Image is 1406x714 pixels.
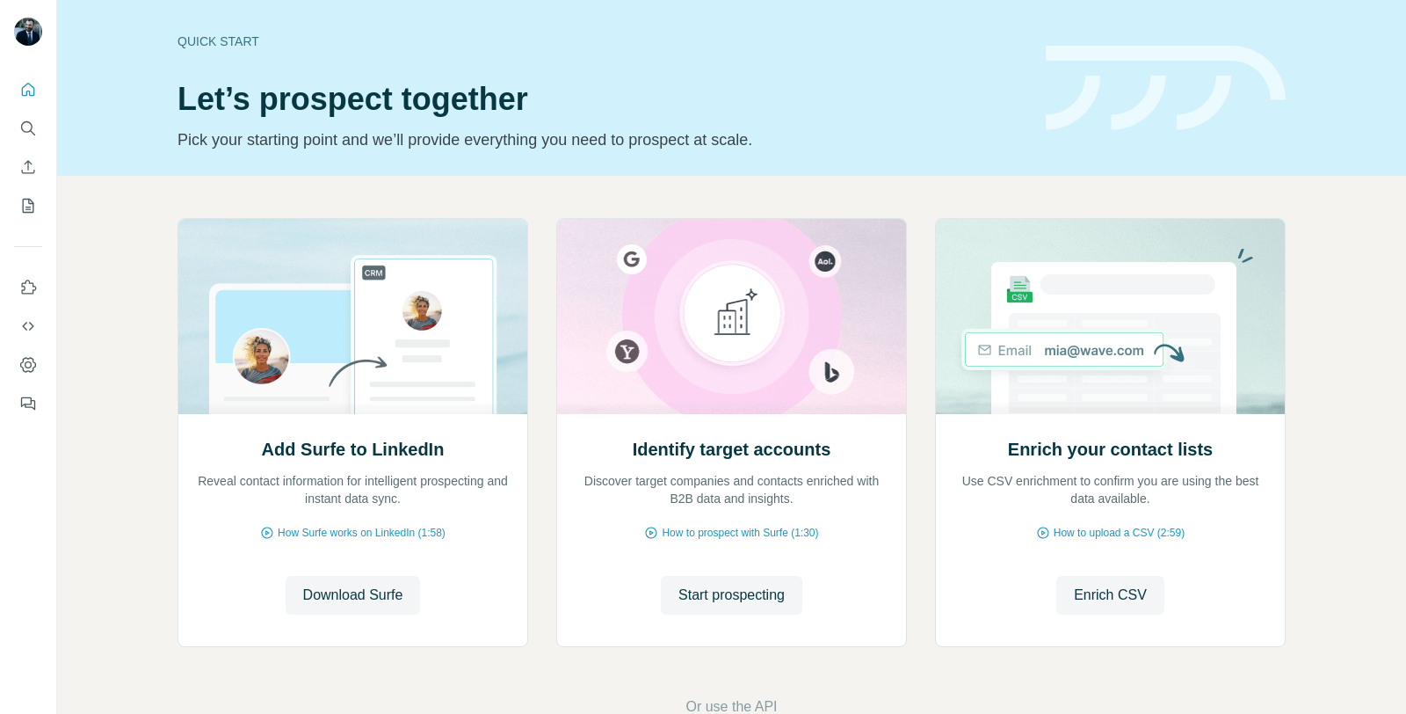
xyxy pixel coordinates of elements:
[14,310,42,342] button: Use Surfe API
[14,113,42,144] button: Search
[935,219,1286,414] img: Enrich your contact lists
[14,74,42,106] button: Quick start
[196,472,510,507] p: Reveal contact information for intelligent prospecting and instant data sync.
[556,219,907,414] img: Identify target accounts
[178,127,1025,152] p: Pick your starting point and we’ll provide everything you need to prospect at scale.
[14,190,42,222] button: My lists
[178,33,1025,50] div: Quick start
[178,219,528,414] img: Add Surfe to LinkedIn
[633,437,831,462] h2: Identify target accounts
[662,525,818,541] span: How to prospect with Surfe (1:30)
[575,472,888,507] p: Discover target companies and contacts enriched with B2B data and insights.
[278,525,446,541] span: How Surfe works on LinkedIn (1:58)
[1054,525,1185,541] span: How to upload a CSV (2:59)
[1046,46,1286,131] img: banner
[14,151,42,183] button: Enrich CSV
[14,18,42,46] img: Avatar
[178,82,1025,117] h1: Let’s prospect together
[953,472,1267,507] p: Use CSV enrichment to confirm you are using the best data available.
[1008,437,1213,462] h2: Enrich your contact lists
[303,585,403,606] span: Download Surfe
[661,576,802,615] button: Start prospecting
[678,585,785,606] span: Start prospecting
[1056,576,1164,615] button: Enrich CSV
[286,576,421,615] button: Download Surfe
[14,349,42,381] button: Dashboard
[262,437,445,462] h2: Add Surfe to LinkedIn
[14,272,42,303] button: Use Surfe on LinkedIn
[1074,585,1147,606] span: Enrich CSV
[14,388,42,419] button: Feedback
